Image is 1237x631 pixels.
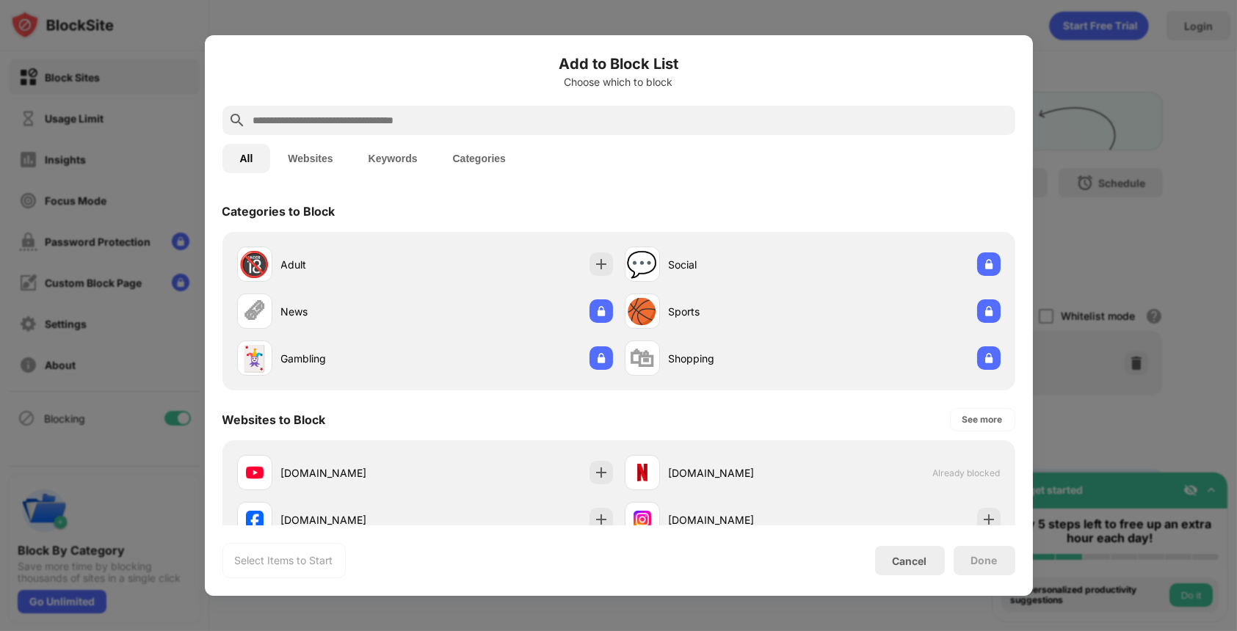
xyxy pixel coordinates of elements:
div: Social [669,257,813,272]
div: Categories to Block [222,204,335,219]
img: search.svg [228,112,246,129]
div: News [281,304,425,319]
div: See more [962,412,1003,427]
div: Gambling [281,351,425,366]
div: 🔞 [239,249,270,280]
div: Select Items to Start [235,553,333,568]
img: favicons [634,511,651,528]
div: Websites to Block [222,412,326,427]
button: All [222,144,271,173]
button: Keywords [351,144,435,173]
img: favicons [246,464,264,481]
span: Already blocked [933,467,1001,478]
div: [DOMAIN_NAME] [281,465,425,481]
div: Choose which to block [222,76,1015,88]
div: [DOMAIN_NAME] [669,512,813,528]
div: Done [971,555,998,566]
div: Shopping [669,351,813,366]
button: Websites [270,144,350,173]
div: 🏀 [627,296,658,327]
div: 🗞 [242,296,267,327]
img: favicons [634,464,651,481]
h6: Add to Block List [222,53,1015,75]
div: 💬 [627,249,658,280]
div: Adult [281,257,425,272]
button: Categories [435,144,523,173]
div: [DOMAIN_NAME] [669,465,813,481]
div: Cancel [893,555,927,567]
div: 🛍 [630,343,655,373]
div: Sports [669,304,813,319]
img: favicons [246,511,264,528]
div: 🃏 [239,343,270,373]
div: [DOMAIN_NAME] [281,512,425,528]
